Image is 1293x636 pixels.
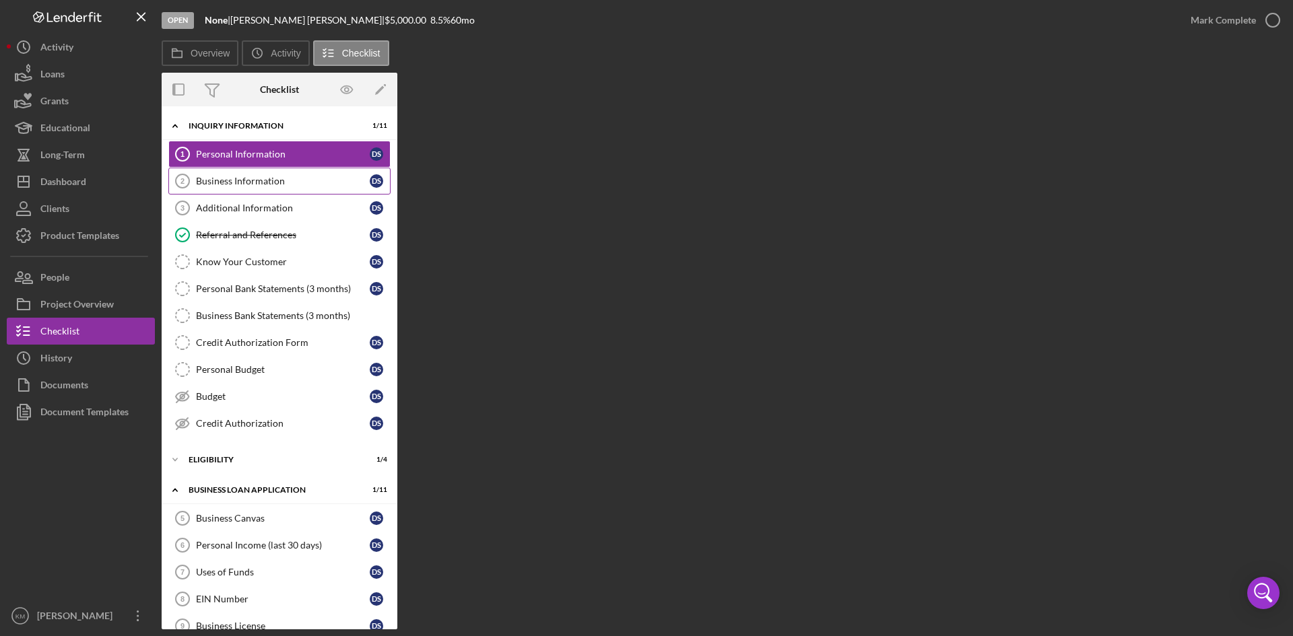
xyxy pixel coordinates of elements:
[196,283,370,294] div: Personal Bank Statements (3 months)
[40,398,129,429] div: Document Templates
[242,40,309,66] button: Activity
[196,203,370,213] div: Additional Information
[180,622,185,630] tspan: 9
[196,310,390,321] div: Business Bank Statements (3 months)
[370,565,383,579] div: D S
[180,177,185,185] tspan: 2
[168,248,391,275] a: Know Your CustomerDS
[40,291,114,321] div: Project Overview
[168,505,391,532] a: 5Business CanvasDS
[430,15,451,26] div: 8.5 %
[196,513,370,524] div: Business Canvas
[1177,7,1286,34] button: Mark Complete
[180,514,185,522] tspan: 5
[40,318,79,348] div: Checklist
[271,48,300,59] label: Activity
[7,602,155,629] button: KM[PERSON_NAME]
[370,174,383,188] div: D S
[40,114,90,145] div: Educational
[196,176,370,186] div: Business Information
[180,568,185,576] tspan: 7
[7,168,155,195] a: Dashboard
[370,282,383,295] div: D S
[180,541,185,549] tspan: 6
[168,532,391,559] a: 6Personal Income (last 30 days)DS
[40,222,119,252] div: Product Templates
[40,87,69,118] div: Grants
[7,141,155,168] a: Long-Term
[180,150,185,158] tspan: 1
[168,221,391,248] a: Referral and ReferencesDS
[205,15,230,26] div: |
[205,14,228,26] b: None
[370,538,383,552] div: D S
[7,291,155,318] button: Project Overview
[191,48,230,59] label: Overview
[313,40,389,66] button: Checklist
[196,149,370,160] div: Personal Information
[162,40,238,66] button: Overview
[189,122,354,130] div: INQUIRY INFORMATION
[370,201,383,215] div: D S
[363,486,387,494] div: 1 / 11
[162,12,194,29] div: Open
[363,122,387,130] div: 1 / 11
[15,612,25,620] text: KM
[40,34,73,64] div: Activity
[385,15,430,26] div: $5,000.00
[370,511,383,525] div: D S
[196,391,370,402] div: Budget
[7,34,155,61] button: Activity
[40,141,85,172] div: Long-Term
[7,318,155,345] button: Checklist
[168,356,391,383] a: Personal BudgetDS
[196,567,370,577] div: Uses of Funds
[1247,577,1280,609] div: Open Intercom Messenger
[168,195,391,221] a: 3Additional InformationDS
[40,345,72,375] div: History
[7,87,155,114] button: Grants
[370,363,383,376] div: D S
[451,15,475,26] div: 60 mo
[168,329,391,356] a: Credit Authorization FormDS
[168,302,391,329] a: Business Bank Statements (3 months)
[189,456,354,464] div: Eligibility
[168,168,391,195] a: 2Business InformationDS
[40,61,65,91] div: Loans
[7,372,155,398] a: Documents
[196,594,370,604] div: EIN Number
[7,61,155,87] a: Loans
[196,418,370,429] div: Credit Authorization
[40,195,69,225] div: Clients
[1191,7,1256,34] div: Mark Complete
[168,559,391,586] a: 7Uses of FundsDS
[168,586,391,612] a: 8EIN NumberDS
[168,141,391,168] a: 1Personal InformationDS
[7,398,155,425] button: Document Templates
[7,222,155,249] button: Product Templates
[180,204,185,212] tspan: 3
[196,256,370,267] div: Know Your Customer
[342,48,380,59] label: Checklist
[196,621,370,631] div: Business License
[196,540,370,551] div: Personal Income (last 30 days)
[7,345,155,372] button: History
[370,417,383,430] div: D S
[370,592,383,606] div: D S
[230,15,385,26] div: [PERSON_NAME] [PERSON_NAME] |
[7,264,155,291] button: People
[370,336,383,349] div: D S
[40,168,86,199] div: Dashboard
[7,114,155,141] a: Educational
[189,486,354,494] div: BUSINESS LOAN APPLICATION
[34,602,121,633] div: [PERSON_NAME]
[260,84,299,95] div: Checklist
[7,195,155,222] button: Clients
